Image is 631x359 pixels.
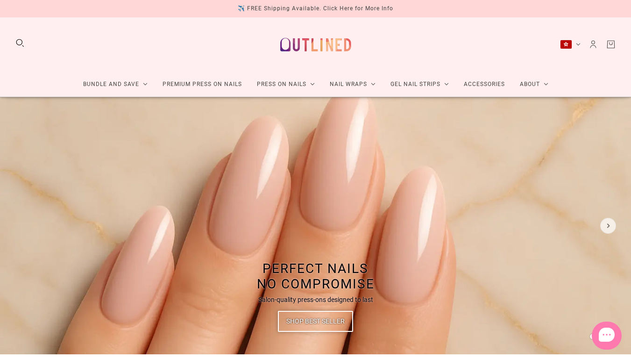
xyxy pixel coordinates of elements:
a: Premium Press On Nails [155,72,249,97]
a: Gel Nail Strips [383,72,456,97]
span: Perfect Nails No Compromise [257,260,375,292]
div: ✈️ FREE Shipping Available. Click Here for More Info [238,4,393,14]
p: Salon-quality press-ons designed to last [258,295,373,305]
a: Outlined [275,25,357,65]
a: Accessories [456,72,512,97]
a: Nail Wraps [322,72,383,97]
span: Shop Best Seller [286,311,345,332]
a: Press On Nails [249,72,322,97]
a: Bundle and Save [76,72,155,97]
a: Account [588,39,598,50]
a: About [512,72,556,97]
a: Cart [606,39,616,50]
button: Hong Kong SAR [560,40,581,49]
button: Search [15,38,25,48]
a: Shop Best Seller [278,311,353,332]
